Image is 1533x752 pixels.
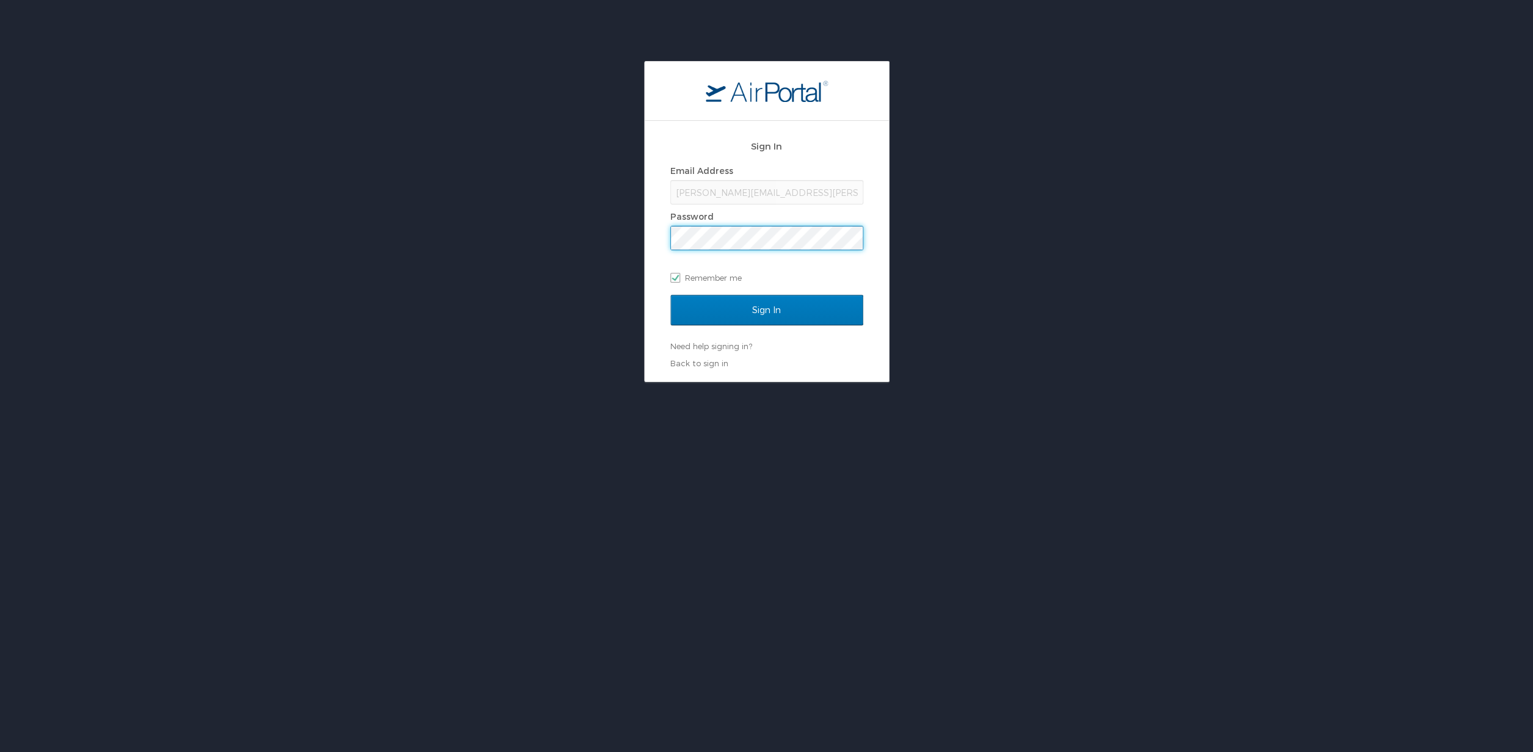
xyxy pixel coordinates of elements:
[670,295,863,325] input: Sign In
[670,139,863,153] h2: Sign In
[670,165,733,176] label: Email Address
[670,358,728,368] a: Back to sign in
[670,341,752,351] a: Need help signing in?
[670,211,714,222] label: Password
[706,80,828,102] img: logo
[670,269,863,287] label: Remember me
